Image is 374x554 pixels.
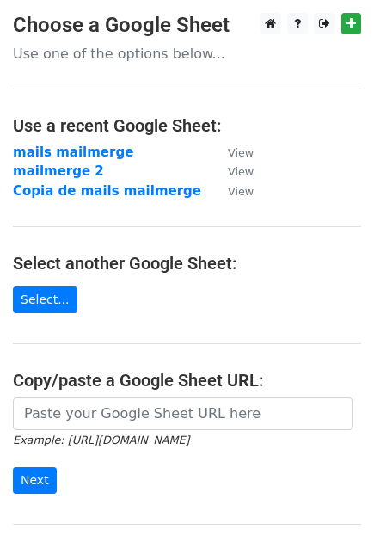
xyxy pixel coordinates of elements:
[13,115,361,136] h4: Use a recent Google Sheet:
[13,286,77,313] a: Select...
[211,163,254,179] a: View
[13,370,361,391] h4: Copy/paste a Google Sheet URL:
[13,13,361,38] h3: Choose a Google Sheet
[228,146,254,159] small: View
[13,183,201,199] a: Copia de mails mailmerge
[13,45,361,63] p: Use one of the options below...
[13,434,189,446] small: Example: [URL][DOMAIN_NAME]
[228,185,254,198] small: View
[211,183,254,199] a: View
[13,467,57,494] input: Next
[13,163,104,179] a: mailmerge 2
[13,145,133,160] a: mails mailmerge
[228,165,254,178] small: View
[13,253,361,274] h4: Select another Google Sheet:
[13,397,353,430] input: Paste your Google Sheet URL here
[211,145,254,160] a: View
